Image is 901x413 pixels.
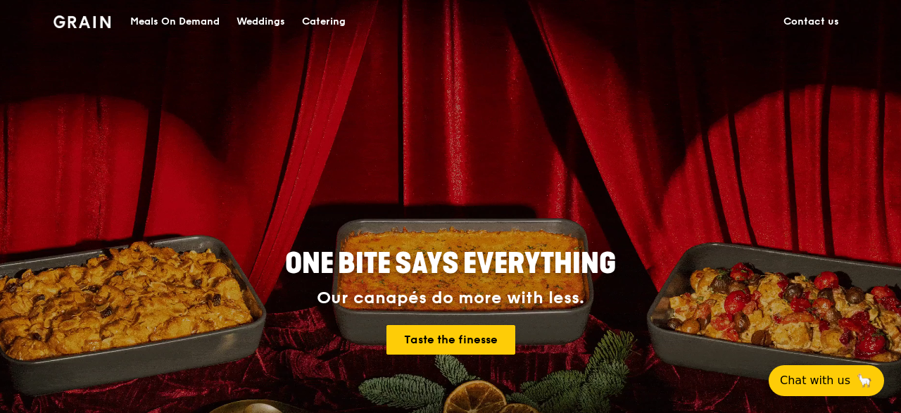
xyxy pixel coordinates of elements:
span: ONE BITE SAYS EVERYTHING [285,247,616,281]
a: Weddings [228,1,294,43]
span: Chat with us [780,372,850,389]
div: Weddings [237,1,285,43]
a: Catering [294,1,354,43]
button: Chat with us🦙 [769,365,884,396]
div: Catering [302,1,346,43]
a: Taste the finesse [386,325,515,355]
div: Meals On Demand [130,1,220,43]
span: 🦙 [856,372,873,389]
div: Our canapés do more with less. [197,288,704,308]
img: Grain [53,15,111,28]
a: Contact us [775,1,848,43]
